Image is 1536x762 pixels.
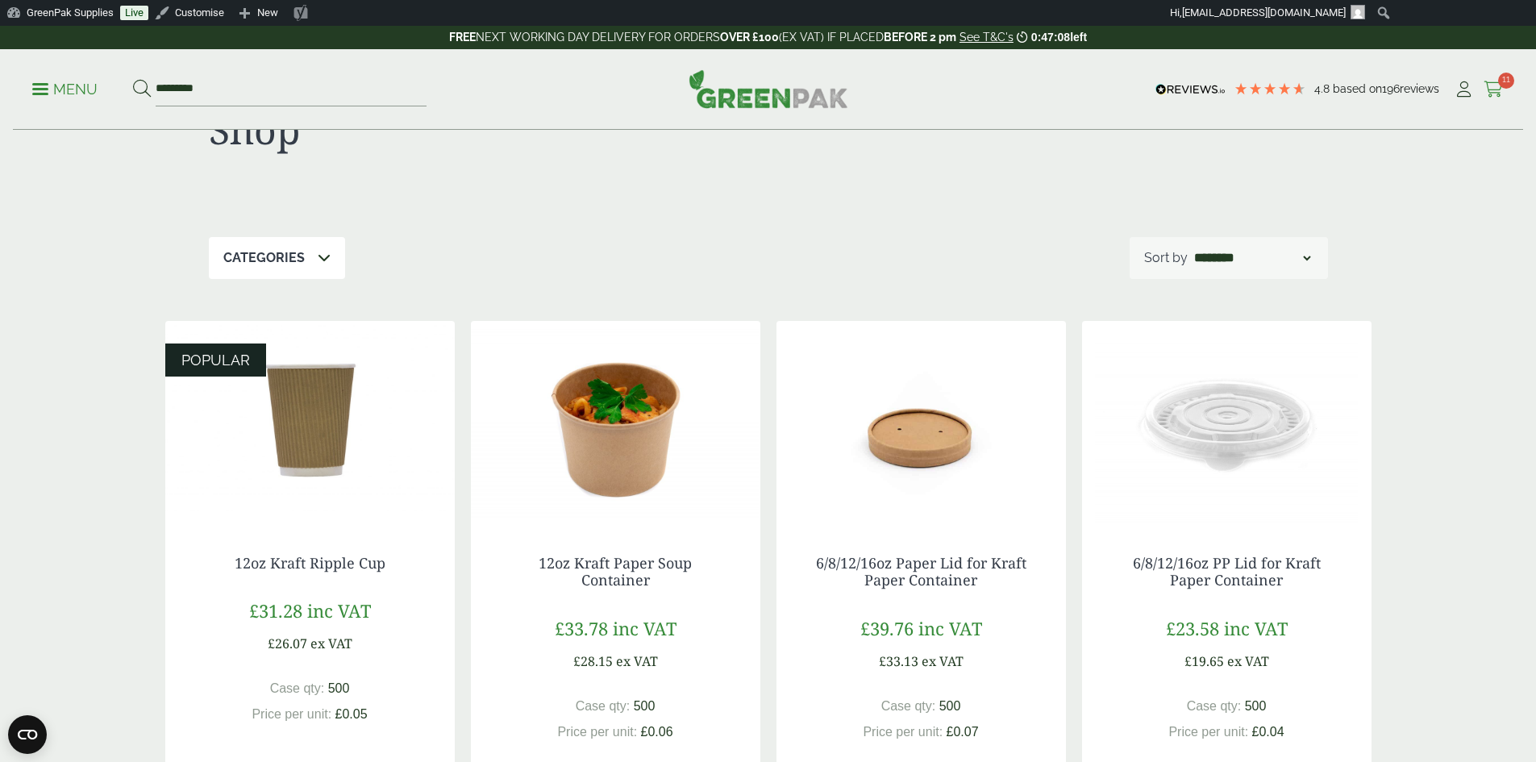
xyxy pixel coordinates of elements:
[252,707,331,721] span: Price per unit:
[32,80,98,99] p: Menu
[1168,725,1248,739] span: Price per unit:
[1454,81,1474,98] i: My Account
[165,321,455,523] img: 12oz Kraft Ripple Cup-0
[209,106,768,153] h1: Shop
[1191,248,1313,268] select: Shop order
[223,248,305,268] p: Categories
[918,616,982,640] span: inc VAT
[1155,84,1226,95] img: REVIEWS.io
[1234,81,1306,96] div: 4.79 Stars
[641,725,673,739] span: £0.06
[557,725,637,739] span: Price per unit:
[335,707,368,721] span: £0.05
[1182,6,1346,19] span: [EMAIL_ADDRESS][DOMAIN_NAME]
[181,352,250,369] span: POPULAR
[576,699,631,713] span: Case qty:
[328,681,350,695] span: 500
[1484,81,1504,98] i: Cart
[307,598,371,623] span: inc VAT
[249,598,302,623] span: £31.28
[881,699,936,713] span: Case qty:
[863,725,943,739] span: Price per unit:
[235,553,385,573] a: 12oz Kraft Ripple Cup
[776,321,1066,523] img: Cardboard-Lid.jpg-ezgif.com-webp-to-jpg-converter-2
[947,725,979,739] span: £0.07
[268,635,307,652] span: £26.07
[1187,699,1242,713] span: Case qty:
[634,699,656,713] span: 500
[555,616,608,640] span: £33.78
[816,553,1026,590] a: 6/8/12/16oz Paper Lid for Kraft Paper Container
[689,69,848,108] img: GreenPak Supplies
[449,31,476,44] strong: FREE
[1245,699,1267,713] span: 500
[884,31,956,44] strong: BEFORE 2 pm
[1314,82,1333,95] span: 4.8
[1382,82,1400,95] span: 196
[922,652,964,670] span: ex VAT
[1224,616,1288,640] span: inc VAT
[1333,82,1382,95] span: Based on
[1400,82,1439,95] span: reviews
[310,635,352,652] span: ex VAT
[1498,73,1514,89] span: 11
[1227,652,1269,670] span: ex VAT
[1133,553,1321,590] a: 6/8/12/16oz PP Lid for Kraft Paper Container
[32,80,98,96] a: Menu
[1070,31,1087,44] span: left
[270,681,325,695] span: Case qty:
[613,616,676,640] span: inc VAT
[616,652,658,670] span: ex VAT
[471,321,760,523] img: Kraft 12oz with Pasta
[1252,725,1284,739] span: £0.04
[573,652,613,670] span: £28.15
[1184,652,1224,670] span: £19.65
[939,699,961,713] span: 500
[1166,616,1219,640] span: £23.58
[1484,77,1504,102] a: 11
[1144,248,1188,268] p: Sort by
[959,31,1014,44] a: See T&C's
[860,616,914,640] span: £39.76
[8,715,47,754] button: Open CMP widget
[1082,321,1372,523] img: Plastic Lid Top
[720,31,779,44] strong: OVER £100
[539,553,692,590] a: 12oz Kraft Paper Soup Container
[879,652,918,670] span: £33.13
[120,6,148,20] a: Live
[1031,31,1070,44] span: 0:47:08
